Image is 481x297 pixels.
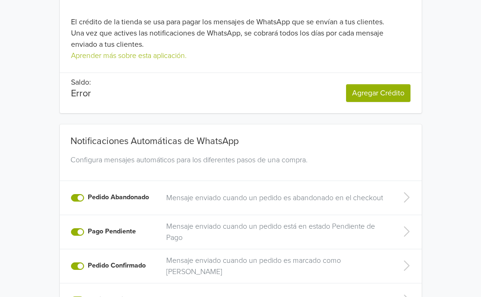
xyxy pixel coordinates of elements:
[346,84,410,102] a: Agregar Crédito
[166,255,386,277] a: Mensaje enviado cuando un pedido es marcado como [PERSON_NAME]
[88,192,149,203] label: Pedido Abandonado
[67,124,415,151] div: Notificaciones Automáticas de WhatsApp
[166,221,386,243] a: Mensaje enviado cuando un pedido está en estado Pendiente de Pago
[71,51,187,60] a: Aprender más sobre esta aplicación.
[67,154,415,177] div: Configura mensajes automáticos para los diferentes pasos de una compra.
[166,192,386,203] a: Mensaje enviado cuando un pedido es abandonado en el checkout
[88,226,136,237] label: Pago Pendiente
[88,261,146,271] label: Pedido Confirmado
[71,77,91,88] p: Saldo:
[71,88,91,99] p: Error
